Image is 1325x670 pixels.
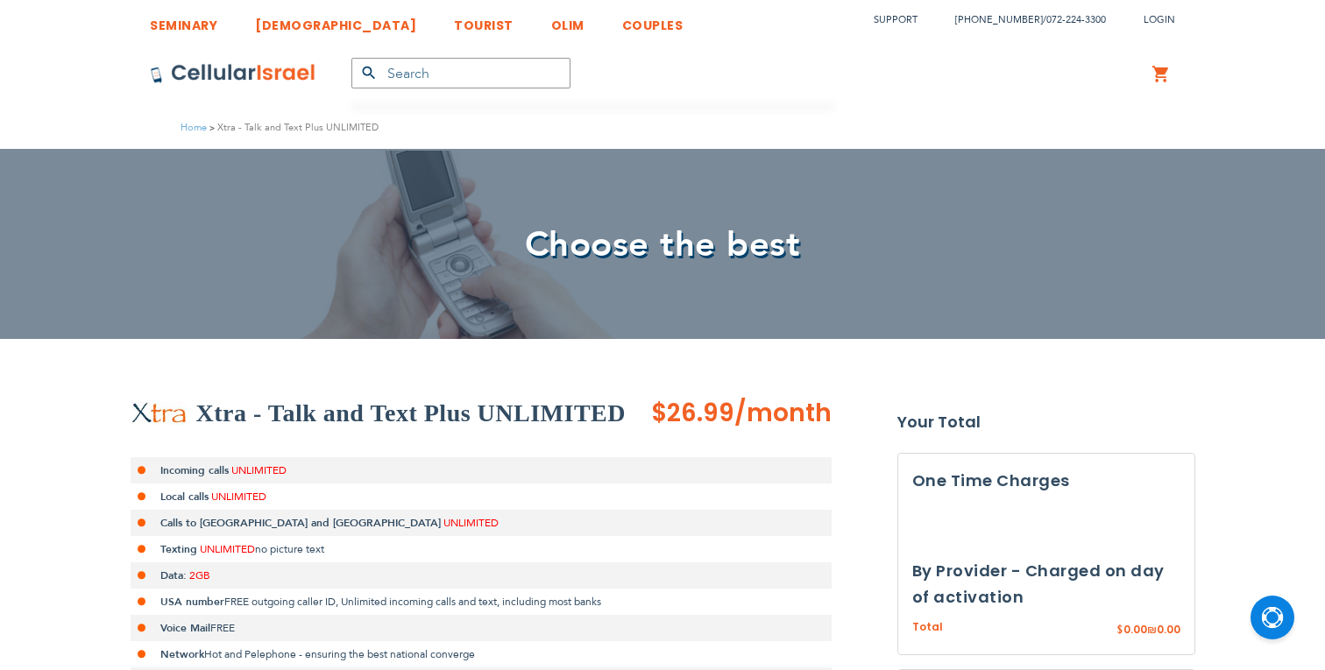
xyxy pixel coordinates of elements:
a: OLIM [551,4,585,37]
span: $26.99 [651,396,734,430]
li: Xtra - Talk and Text Plus UNLIMITED [207,119,379,136]
img: Cellular Israel Logo [150,63,316,84]
strong: Data: [160,568,187,582]
strong: Voice Mail [160,621,210,635]
strong: Network [160,647,204,661]
span: 0.00 [1123,622,1147,637]
span: ₪ [1147,623,1157,638]
span: Hot and Pelephone - ensuring the best national converge [204,647,475,661]
h3: One Time Charges [912,468,1180,494]
h3: By Provider - Charged on day of activation [912,558,1180,610]
a: [DEMOGRAPHIC_DATA] [255,4,416,37]
a: Support [874,13,918,26]
a: 072-224-3300 [1046,13,1106,26]
span: $ [1116,623,1123,638]
span: FREE outgoing caller ID, Unlimited incoming calls and text, including most banks [224,595,601,609]
a: COUPLES [622,4,684,37]
span: UNLIMITED [443,516,499,530]
span: FREE [210,621,235,635]
h2: Xtra - Talk and Text Plus UNLIMITED [196,396,627,431]
span: Choose the best [525,221,801,269]
strong: Local calls [160,490,209,504]
span: UNLIMITED [231,463,287,477]
strong: Calls to [GEOGRAPHIC_DATA] and [GEOGRAPHIC_DATA] [160,516,441,530]
strong: Incoming calls [160,463,229,477]
img: Xtra - Talk and Text Plus UNLIMITED [131,402,188,425]
a: TOURIST [454,4,514,37]
span: Login [1144,13,1175,26]
a: [PHONE_NUMBER] [955,13,1043,26]
span: 2GB [189,568,210,582]
strong: Texting [160,542,197,556]
input: Search [351,58,570,88]
strong: USA number [160,595,224,609]
span: UNLIMITED [211,490,266,504]
span: /month [734,396,832,431]
a: Home [181,121,207,134]
span: UNLIMITED [200,542,255,556]
strong: Your Total [897,409,1195,435]
span: Total [912,619,943,636]
span: no picture text [255,542,324,556]
a: SEMINARY [150,4,217,37]
li: / [938,7,1106,32]
span: 0.00 [1157,622,1180,637]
